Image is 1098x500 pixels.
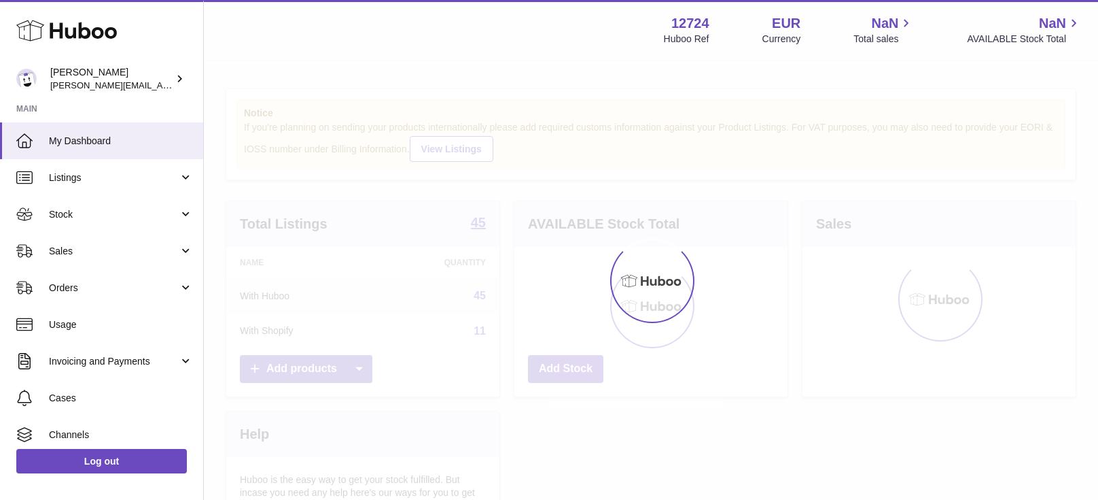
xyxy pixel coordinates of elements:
[671,14,709,33] strong: 12724
[762,33,801,46] div: Currency
[49,282,179,295] span: Orders
[664,33,709,46] div: Huboo Ref
[853,33,914,46] span: Total sales
[50,66,173,92] div: [PERSON_NAME]
[49,245,179,258] span: Sales
[49,429,193,441] span: Channels
[16,69,37,89] img: sebastian@ffern.co
[49,208,179,221] span: Stock
[49,392,193,405] span: Cases
[871,14,898,33] span: NaN
[16,449,187,473] a: Log out
[853,14,914,46] a: NaN Total sales
[49,355,179,368] span: Invoicing and Payments
[49,135,193,148] span: My Dashboard
[49,318,193,331] span: Usage
[967,14,1082,46] a: NaN AVAILABLE Stock Total
[772,14,800,33] strong: EUR
[50,80,272,90] span: [PERSON_NAME][EMAIL_ADDRESS][DOMAIN_NAME]
[1039,14,1066,33] span: NaN
[49,171,179,184] span: Listings
[967,33,1082,46] span: AVAILABLE Stock Total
